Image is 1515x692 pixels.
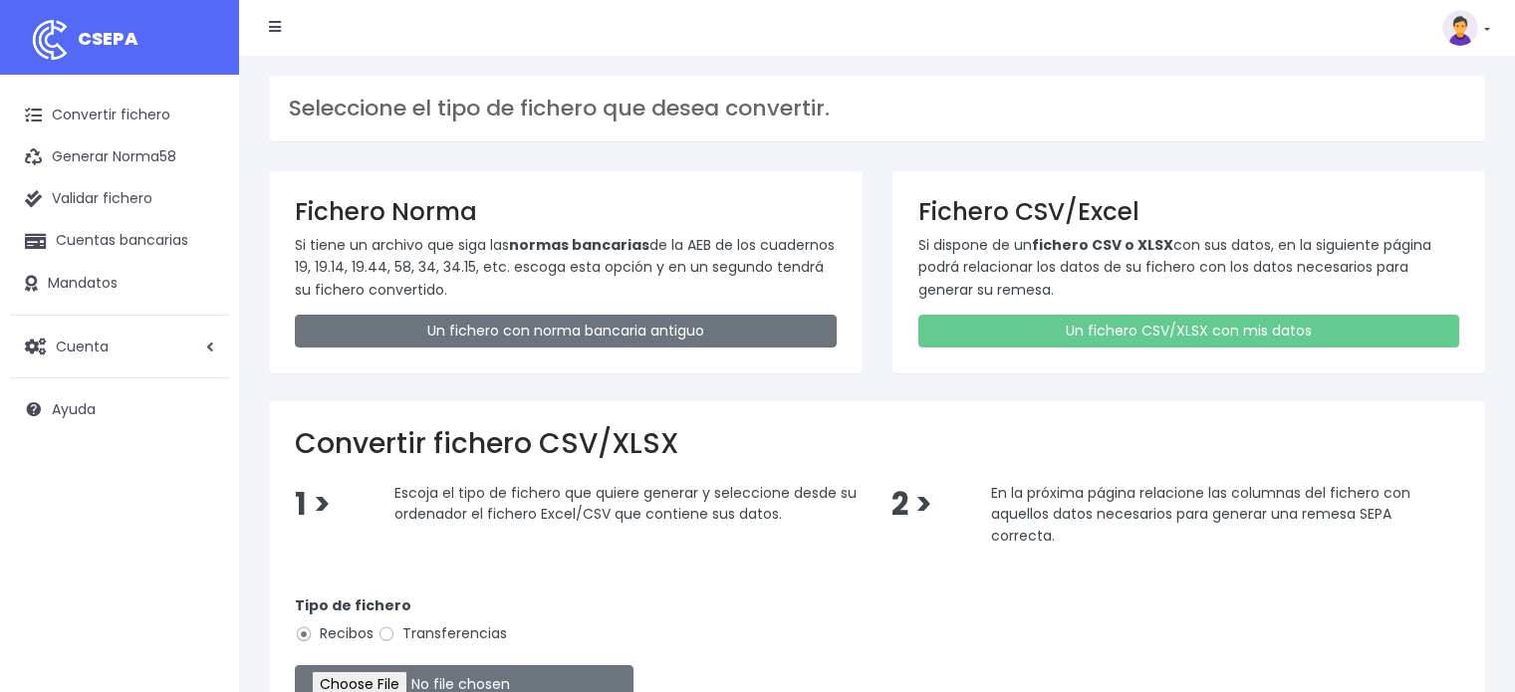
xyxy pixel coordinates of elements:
[1442,10,1478,46] img: profile
[394,482,857,524] span: Escoja el tipo de fichero que quiere generar y seleccione desde su ordenador el fichero Excel/CSV...
[295,595,411,615] strong: Tipo de fichero
[918,315,1460,347] a: Un fichero CSV/XLSX con mis datos
[10,326,229,367] a: Cuenta
[295,315,837,347] a: Un fichero con norma bancaria antiguo
[891,483,932,526] span: 2 >
[295,623,374,644] label: Recibos
[10,263,229,305] a: Mandatos
[378,623,507,644] label: Transferencias
[10,136,229,178] a: Generar Norma58
[78,26,138,51] span: CSEPA
[56,336,109,355] span: Cuenta
[10,220,229,262] a: Cuentas bancarias
[1032,235,1173,255] strong: fichero CSV o XLSX
[52,399,96,419] span: Ayuda
[10,95,229,136] a: Convertir fichero
[289,96,1465,121] h3: Seleccione el tipo de fichero que desea convertir.
[25,15,75,65] img: logo
[295,427,1459,461] h2: Convertir fichero CSV/XLSX
[295,234,837,301] p: Si tiene un archivo que siga las de la AEB de los cuadernos 19, 19.14, 19.44, 58, 34, 34.15, etc....
[918,234,1460,301] p: Si dispone de un con sus datos, en la siguiente página podrá relacionar los datos de su fichero c...
[10,388,229,430] a: Ayuda
[295,197,837,226] h3: Fichero Norma
[991,482,1410,545] span: En la próxima página relacione las columnas del fichero con aquellos datos necesarios para genera...
[509,235,649,255] strong: normas bancarias
[295,483,331,526] span: 1 >
[918,197,1460,226] h3: Fichero CSV/Excel
[10,178,229,220] a: Validar fichero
